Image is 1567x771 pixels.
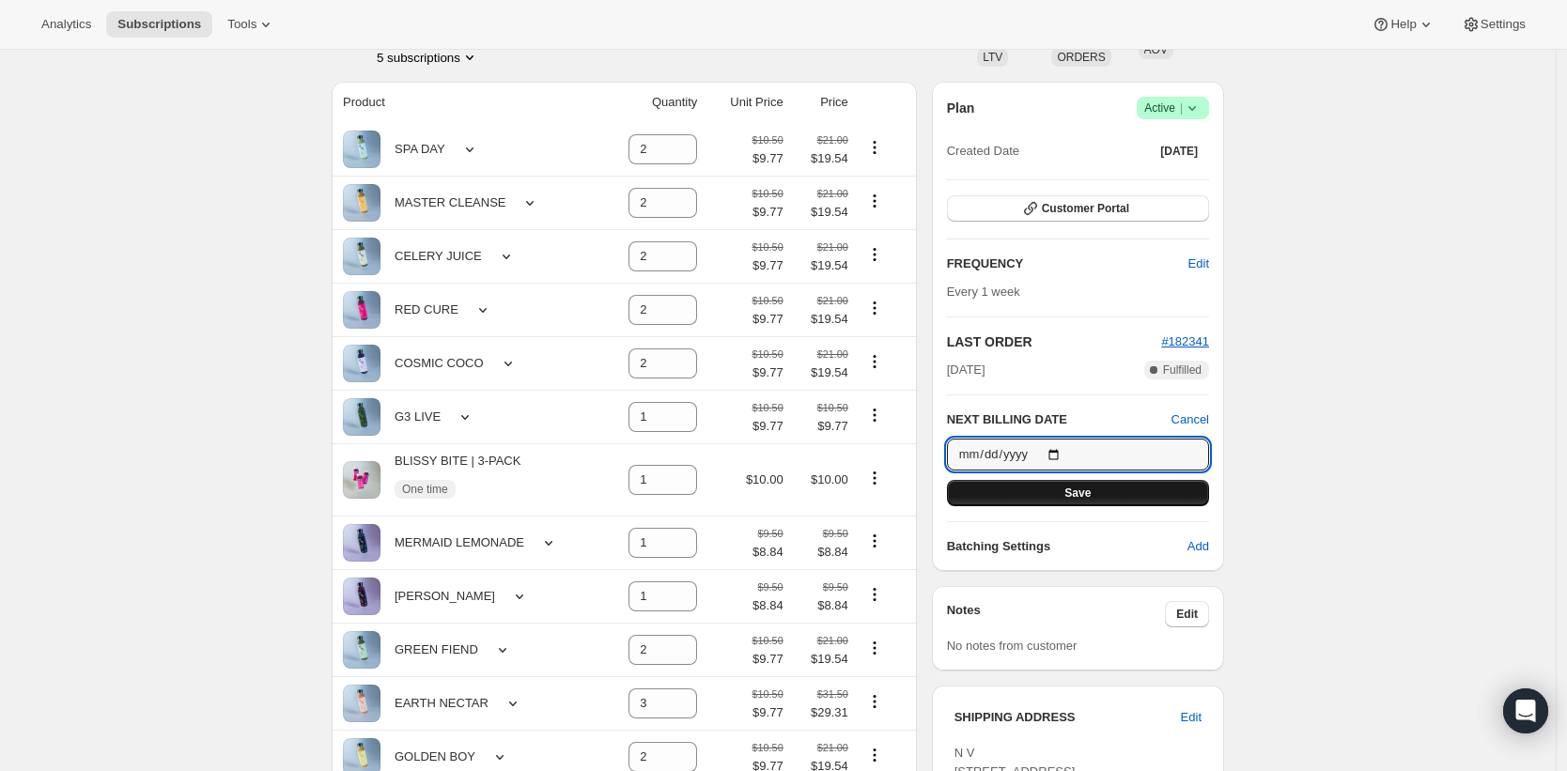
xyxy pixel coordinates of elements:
[752,348,783,360] small: $10.50
[343,345,380,382] img: product img
[1188,254,1209,273] span: Edit
[795,203,848,222] span: $19.54
[1171,410,1209,429] button: Cancel
[1180,100,1183,116] span: |
[947,142,1019,161] span: Created Date
[343,398,380,436] img: product img
[1176,532,1220,562] button: Add
[30,11,102,38] button: Analytics
[795,149,848,168] span: $19.54
[1161,334,1209,348] a: #182341
[795,703,848,722] span: $29.31
[380,301,458,319] div: RED CURE
[343,184,380,222] img: product img
[795,310,848,329] span: $19.54
[752,363,783,382] span: $9.77
[817,295,848,306] small: $21.00
[860,638,890,658] button: Product actions
[343,461,380,499] img: product img
[752,688,783,700] small: $10.50
[117,17,201,32] span: Subscriptions
[380,193,505,212] div: MASTER CLEANSE
[860,405,890,425] button: Product actions
[752,188,783,199] small: $10.50
[752,295,783,306] small: $10.50
[752,650,783,669] span: $9.77
[795,543,848,562] span: $8.84
[343,524,380,562] img: product img
[954,708,1181,727] h3: SHIPPING ADDRESS
[380,408,441,426] div: G3 LIVE
[947,480,1209,506] button: Save
[811,472,848,486] span: $10.00
[789,82,854,123] th: Price
[1144,99,1202,117] span: Active
[947,195,1209,222] button: Customer Portal
[752,417,783,436] span: $9.77
[1503,688,1548,733] div: Open Intercom Messenger
[752,149,783,168] span: $9.77
[983,51,1002,64] span: LTV
[746,472,783,486] span: $10.00
[823,581,848,593] small: $9.50
[795,417,848,436] span: $9.77
[1042,201,1129,216] span: Customer Portal
[795,256,848,275] span: $19.54
[343,631,380,669] img: product img
[1165,601,1209,627] button: Edit
[380,640,478,659] div: GREEN FIEND
[752,203,783,222] span: $9.77
[817,188,848,199] small: $21.00
[817,635,848,646] small: $21.00
[860,468,890,488] button: Product actions
[380,247,482,266] div: CELERY JUICE
[216,11,287,38] button: Tools
[947,99,975,117] h2: Plan
[947,639,1078,653] span: No notes from customer
[1176,607,1198,622] span: Edit
[817,348,848,360] small: $21.00
[758,581,783,593] small: $9.50
[106,11,212,38] button: Subscriptions
[1187,537,1209,556] span: Add
[860,584,890,605] button: Product actions
[795,650,848,669] span: $19.54
[597,82,704,123] th: Quantity
[817,134,848,146] small: $21.00
[860,191,890,211] button: Product actions
[947,410,1171,429] h2: NEXT BILLING DATE
[795,363,848,382] span: $19.54
[1161,332,1209,351] button: #182341
[752,134,783,146] small: $10.50
[947,361,985,379] span: [DATE]
[402,482,448,497] span: One time
[380,452,520,508] div: BLISSY BITE | 3-PACK
[947,332,1162,351] h2: LAST ORDER
[380,354,484,373] div: COSMIC COCO
[380,533,524,552] div: MERMAID LEMONADE
[332,82,597,123] th: Product
[343,131,380,168] img: product img
[227,17,256,32] span: Tools
[752,596,783,615] span: $8.84
[947,254,1188,273] h2: FREQUENCY
[1149,138,1209,164] button: [DATE]
[703,82,788,123] th: Unit Price
[1064,486,1091,501] span: Save
[1170,702,1213,732] button: Edit
[860,531,890,551] button: Product actions
[380,587,495,606] div: [PERSON_NAME]
[1390,17,1416,32] span: Help
[1481,17,1526,32] span: Settings
[752,635,783,646] small: $10.50
[343,291,380,329] img: product img
[343,578,380,615] img: product img
[817,688,848,700] small: $31.50
[380,140,445,159] div: SPA DAY
[1177,249,1220,279] button: Edit
[817,742,848,753] small: $21.00
[343,685,380,722] img: product img
[1160,144,1198,159] span: [DATE]
[1144,43,1168,56] span: AOV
